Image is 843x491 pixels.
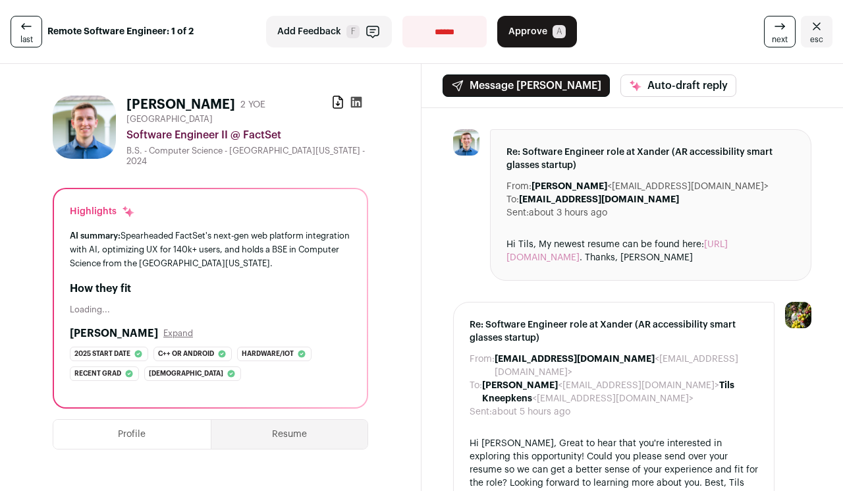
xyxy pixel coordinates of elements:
[531,180,769,193] dd: <[EMAIL_ADDRESS][DOMAIN_NAME]>
[240,98,265,111] div: 2 YOE
[497,16,577,47] button: Approve A
[149,367,223,380] span: [DEMOGRAPHIC_DATA]
[453,129,479,156] img: 4fad8b879d4a349a2a643ef264709e6ed5f2d25e8eb6dc79c9477da75729eff8.jpg
[126,127,368,143] div: Software Engineer II @ FactSet
[47,25,194,38] strong: Remote Software Engineer: 1 of 2
[506,238,795,264] div: Hi Tils, My newest resume can be found here: . Thanks, [PERSON_NAME]
[70,231,121,240] span: AI summary:
[482,381,558,390] b: [PERSON_NAME]
[470,379,482,405] dt: To:
[470,353,495,379] dt: From:
[53,420,211,449] button: Profile
[163,328,193,339] button: Expand
[74,347,130,361] span: 2025 start date
[20,34,33,45] span: last
[70,304,351,315] div: Loading...
[126,96,235,114] h1: [PERSON_NAME]
[470,405,492,419] dt: Sent:
[346,25,360,38] span: F
[266,16,392,47] button: Add Feedback F
[74,367,121,380] span: Recent grad
[70,281,351,297] h2: How they fit
[242,347,294,361] span: Hardware/iot
[495,355,655,364] b: [EMAIL_ADDRESS][DOMAIN_NAME]
[531,182,607,191] b: [PERSON_NAME]
[506,206,529,219] dt: Sent:
[158,347,214,361] span: C++ or android
[470,437,758,490] div: Hi [PERSON_NAME], Great to hear that you're interested in exploring this opportunity! Could you p...
[519,195,679,204] b: [EMAIL_ADDRESS][DOMAIN_NAME]
[508,25,547,38] span: Approve
[764,16,796,47] a: next
[277,25,341,38] span: Add Feedback
[70,229,351,270] div: Spearheaded FactSet's next-gen web platform integration with AI, optimizing UX for 140k+ users, a...
[492,405,570,419] dd: about 5 hours ago
[482,379,758,405] dd: <[EMAIL_ADDRESS][DOMAIN_NAME]> <[EMAIL_ADDRESS][DOMAIN_NAME]>
[126,114,213,125] span: [GEOGRAPHIC_DATA]
[506,193,519,206] dt: To:
[785,302,811,328] img: 6689865-medium_jpg
[443,74,610,97] button: Message [PERSON_NAME]
[70,205,135,218] div: Highlights
[495,353,758,379] dd: <[EMAIL_ADDRESS][DOMAIN_NAME]>
[53,96,116,159] img: 4fad8b879d4a349a2a643ef264709e6ed5f2d25e8eb6dc79c9477da75729eff8.jpg
[620,74,736,97] button: Auto-draft reply
[529,206,607,219] dd: about 3 hours ago
[11,16,42,47] a: last
[553,25,566,38] span: A
[506,180,531,193] dt: From:
[470,318,758,345] span: Re: Software Engineer role at Xander (AR accessibility smart glasses startup)
[810,34,823,45] span: esc
[126,146,368,167] div: B.S. - Computer Science - [GEOGRAPHIC_DATA][US_STATE] - 2024
[211,420,368,449] button: Resume
[772,34,788,45] span: next
[506,146,795,172] span: Re: Software Engineer role at Xander (AR accessibility smart glasses startup)
[70,326,158,341] h2: [PERSON_NAME]
[801,16,832,47] a: Close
